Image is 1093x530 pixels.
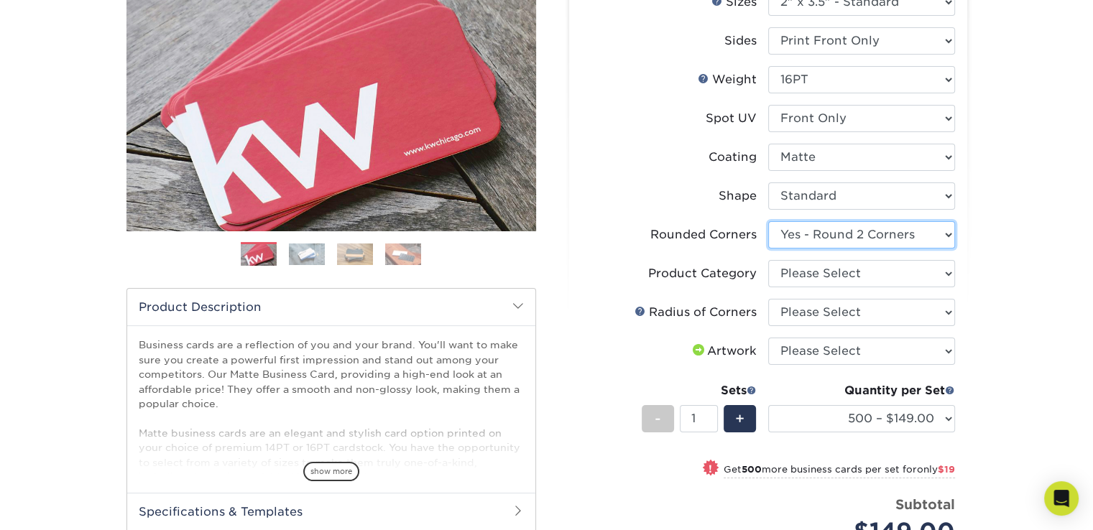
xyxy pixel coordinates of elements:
[917,464,955,475] span: only
[337,243,373,265] img: Business Cards 03
[698,71,757,88] div: Weight
[635,304,757,321] div: Radius of Corners
[938,464,955,475] span: $19
[650,226,757,243] div: Rounded Corners
[385,243,421,265] img: Business Cards 04
[724,32,757,50] div: Sides
[742,464,762,475] strong: 500
[706,110,757,127] div: Spot UV
[303,462,359,481] span: show more
[655,408,661,429] span: -
[768,382,955,399] div: Quantity per Set
[1044,481,1079,516] div: Open Intercom Messenger
[719,187,757,205] div: Shape
[895,496,955,512] strong: Subtotal
[642,382,757,399] div: Sets
[724,464,955,478] small: Get more business cards per set for
[289,243,325,265] img: Business Cards 02
[241,237,277,273] img: Business Cards 01
[648,265,757,282] div: Product Category
[127,493,535,530] h2: Specifications & Templates
[709,461,712,476] span: !
[735,408,744,429] span: +
[709,149,757,166] div: Coating
[127,289,535,325] h2: Product Description
[690,343,757,360] div: Artwork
